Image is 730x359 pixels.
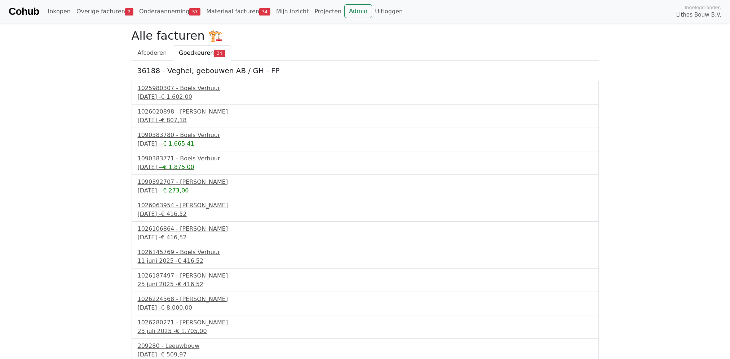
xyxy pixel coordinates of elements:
[138,248,593,257] div: 1026145769 - Boels Verhuur
[138,225,593,242] a: 1026106864 - [PERSON_NAME][DATE] -€ 416,52
[138,178,593,186] div: 1090392707 - [PERSON_NAME]
[138,303,593,312] div: [DATE] -
[138,84,593,93] div: 1025980307 - Boels Verhuur
[173,45,231,61] a: Goedkeuren34
[178,257,203,264] span: € 416,52
[138,131,593,139] div: 1090383780 - Boels Verhuur
[138,327,593,336] div: 25 juli 2025 -
[138,139,593,148] div: [DATE] -
[138,210,593,218] div: [DATE] -
[138,350,593,359] div: [DATE] -
[372,4,406,19] a: Uitloggen
[138,131,593,148] a: 1090383780 - Boels Verhuur[DATE] --€ 1.665,41
[161,304,192,311] span: € 8.000,00
[178,281,203,288] span: € 416,52
[161,187,189,194] span: -€ 273,00
[138,342,593,359] a: 209280 - Leeuwbouw[DATE] -€ 509,97
[161,117,186,124] span: € 807,18
[138,163,593,172] div: [DATE] -
[138,201,593,210] div: 1026063954 - [PERSON_NAME]
[344,4,372,18] a: Admin
[138,295,593,303] div: 1026224568 - [PERSON_NAME]
[138,178,593,195] a: 1090392707 - [PERSON_NAME][DATE] --€ 273,00
[138,49,167,56] span: Afcoderen
[138,248,593,265] a: 1026145769 - Boels Verhuur11 juni 2025 -€ 416,52
[138,295,593,312] a: 1026224568 - [PERSON_NAME][DATE] -€ 8.000,00
[161,234,186,241] span: € 416,52
[161,164,194,170] span: -€ 1.875,00
[138,93,593,101] div: [DATE] -
[179,49,214,56] span: Goedkeuren
[161,140,194,147] span: -€ 1.665,41
[138,154,593,172] a: 1090383771 - Boels Verhuur[DATE] --€ 1.875,00
[161,351,186,358] span: € 509,97
[138,84,593,101] a: 1025980307 - Boels Verhuur[DATE] -€ 1.602,00
[138,225,593,233] div: 1026106864 - [PERSON_NAME]
[132,29,599,43] h2: Alle facturen 🏗️
[136,4,203,19] a: Onderaanneming57
[125,8,133,15] span: 2
[273,4,312,19] a: Mijn inzicht
[138,280,593,289] div: 25 juni 2025 -
[138,318,593,327] div: 1026280271 - [PERSON_NAME]
[161,210,186,217] span: € 416,52
[311,4,344,19] a: Projecten
[138,116,593,125] div: [DATE] -
[161,93,192,100] span: € 1.602,00
[259,8,270,15] span: 34
[45,4,73,19] a: Inkopen
[137,66,593,75] h5: 36188 - Veghel, gebouwen AB / GH - FP
[214,50,225,57] span: 34
[74,4,136,19] a: Overige facturen2
[138,257,593,265] div: 11 juni 2025 -
[138,271,593,280] div: 1026187497 - [PERSON_NAME]
[138,233,593,242] div: [DATE] -
[138,154,593,163] div: 1090383771 - Boels Verhuur
[138,342,593,350] div: 209280 - Leeuwbouw
[138,107,593,116] div: 1026020898 - [PERSON_NAME]
[9,3,39,20] a: Cohub
[138,271,593,289] a: 1026187497 - [PERSON_NAME]25 juni 2025 -€ 416,52
[132,45,173,61] a: Afcoderen
[203,4,273,19] a: Materiaal facturen34
[138,318,593,336] a: 1026280271 - [PERSON_NAME]25 juli 2025 -€ 1.705,00
[676,11,721,19] span: Lithos Bouw B.V.
[189,8,200,15] span: 57
[138,107,593,125] a: 1026020898 - [PERSON_NAME][DATE] -€ 807,18
[138,201,593,218] a: 1026063954 - [PERSON_NAME][DATE] -€ 416,52
[685,4,721,11] span: Ingelogd onder:
[176,328,207,334] span: € 1.705,00
[138,186,593,195] div: [DATE] -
